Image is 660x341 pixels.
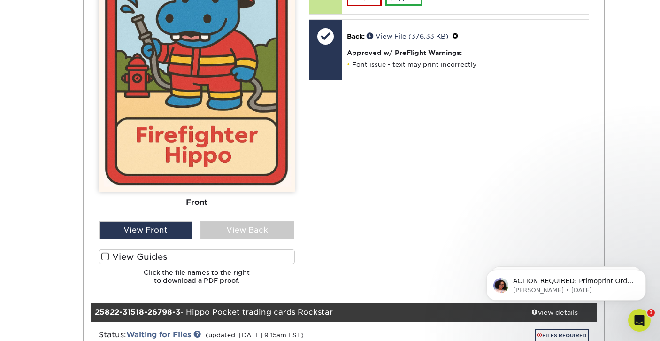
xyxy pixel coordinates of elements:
small: (updated: [DATE] 9:15am EST) [206,332,304,339]
div: View Front [99,221,193,239]
iframe: Google Customer Reviews [2,312,80,338]
div: Front [99,192,295,213]
strong: 25822-31518-26798-3 [95,308,180,317]
span: Back: [347,32,365,40]
iframe: Intercom live chat [628,309,651,332]
div: View Back [200,221,294,239]
span: 3 [647,309,655,317]
h6: Click the file names to the right to download a PDF proof. [99,269,295,292]
li: Font issue - text may print incorrectly [347,61,584,69]
div: view details [512,308,597,317]
a: View File (376.33 KB) [367,32,448,40]
a: Waiting for Files [126,330,191,339]
iframe: Intercom notifications message [472,250,660,316]
div: - Hippo Pocket trading cards Rockstar [91,303,513,322]
h4: Approved w/ PreFlight Warnings: [347,49,584,56]
label: View Guides [99,249,295,264]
